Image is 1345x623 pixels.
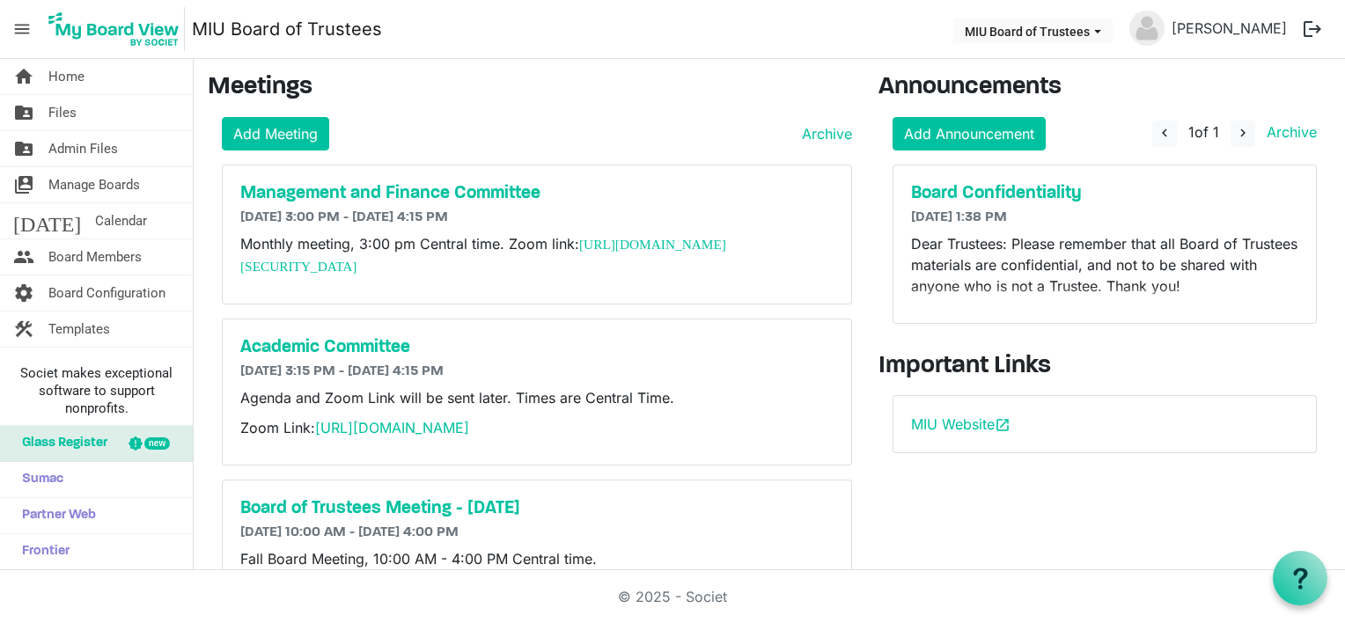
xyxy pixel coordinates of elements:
[315,419,469,436] a: [URL][DOMAIN_NAME]
[911,415,1011,433] a: MIU Websiteopen_in_new
[13,59,34,94] span: home
[13,131,34,166] span: folder_shared
[240,337,834,358] a: Academic Committee
[878,352,1331,382] h3: Important Links
[13,275,34,311] span: settings
[240,498,834,519] a: Board of Trustees Meeting - [DATE]
[48,59,85,94] span: Home
[240,524,834,541] h6: [DATE] 10:00 AM - [DATE] 4:00 PM
[1152,121,1177,147] button: navigate_before
[13,462,63,497] span: Sumac
[240,233,834,277] p: Monthly meeting, 3:00 pm Central time. Zoom link:
[1129,11,1165,46] img: no-profile-picture.svg
[8,364,185,417] span: Societ makes exceptional software to support nonprofits.
[240,237,726,274] a: [URL][DOMAIN_NAME][SECURITY_DATA]
[240,363,834,380] h6: [DATE] 3:15 PM - [DATE] 4:15 PM
[208,73,852,103] h3: Meetings
[48,239,142,275] span: Board Members
[795,123,852,144] a: Archive
[13,311,34,347] span: construction
[618,588,727,605] a: © 2025 - Societ
[1231,121,1255,147] button: navigate_next
[192,11,382,47] a: MIU Board of Trustees
[878,73,1331,103] h3: Announcements
[911,183,1298,204] a: Board Confidentiality
[95,203,147,238] span: Calendar
[13,534,70,569] span: Frontier
[13,95,34,130] span: folder_shared
[1294,11,1331,48] button: logout
[240,387,834,408] p: Agenda and Zoom Link will be sent later. Times are Central Time.
[240,183,834,204] a: Management and Finance Committee
[144,437,170,450] div: new
[13,498,96,533] span: Partner Web
[1157,125,1172,141] span: navigate_before
[893,117,1046,150] a: Add Announcement
[13,203,81,238] span: [DATE]
[43,7,192,51] a: My Board View Logo
[911,233,1298,297] p: Dear Trustees: Please remember that all Board of Trustees materials are confidential, and not to ...
[240,209,834,226] h6: [DATE] 3:00 PM - [DATE] 4:15 PM
[13,239,34,275] span: people
[222,117,329,150] a: Add Meeting
[1188,123,1194,141] span: 1
[1260,123,1317,141] a: Archive
[48,311,110,347] span: Templates
[48,131,118,166] span: Admin Files
[43,7,185,51] img: My Board View Logo
[1235,125,1251,141] span: navigate_next
[48,167,140,202] span: Manage Boards
[1188,123,1219,141] span: of 1
[911,210,1007,224] span: [DATE] 1:38 PM
[5,12,39,46] span: menu
[240,419,469,436] span: Zoom Link:
[953,18,1113,43] button: MIU Board of Trustees dropdownbutton
[1165,11,1294,46] a: [PERSON_NAME]
[48,95,77,130] span: Files
[48,275,165,311] span: Board Configuration
[995,417,1011,433] span: open_in_new
[240,548,834,569] p: Fall Board Meeting, 10:00 AM - 4:00 PM Central time.
[13,167,34,202] span: switch_account
[13,426,107,461] span: Glass Register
